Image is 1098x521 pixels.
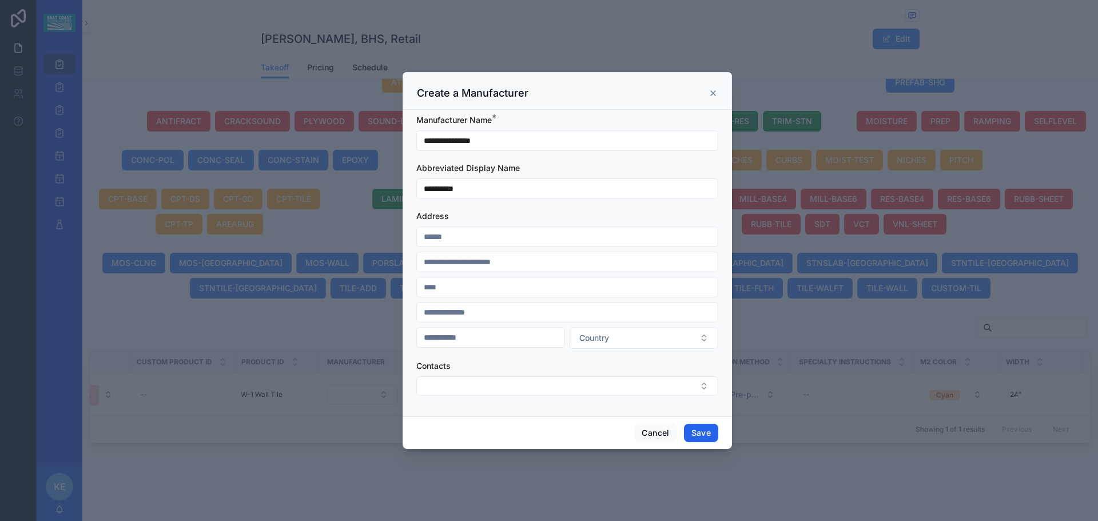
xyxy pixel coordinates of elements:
button: Select Button [570,327,718,349]
button: Save [684,424,718,442]
span: Address [416,211,449,221]
span: Country [579,332,609,344]
span: Manufacturer Name [416,115,492,125]
span: Abbreviated Display Name [416,163,520,173]
button: Select Button [416,376,718,396]
span: Contacts [416,361,451,371]
h3: Create a Manufacturer [417,86,528,100]
button: Cancel [634,424,677,442]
